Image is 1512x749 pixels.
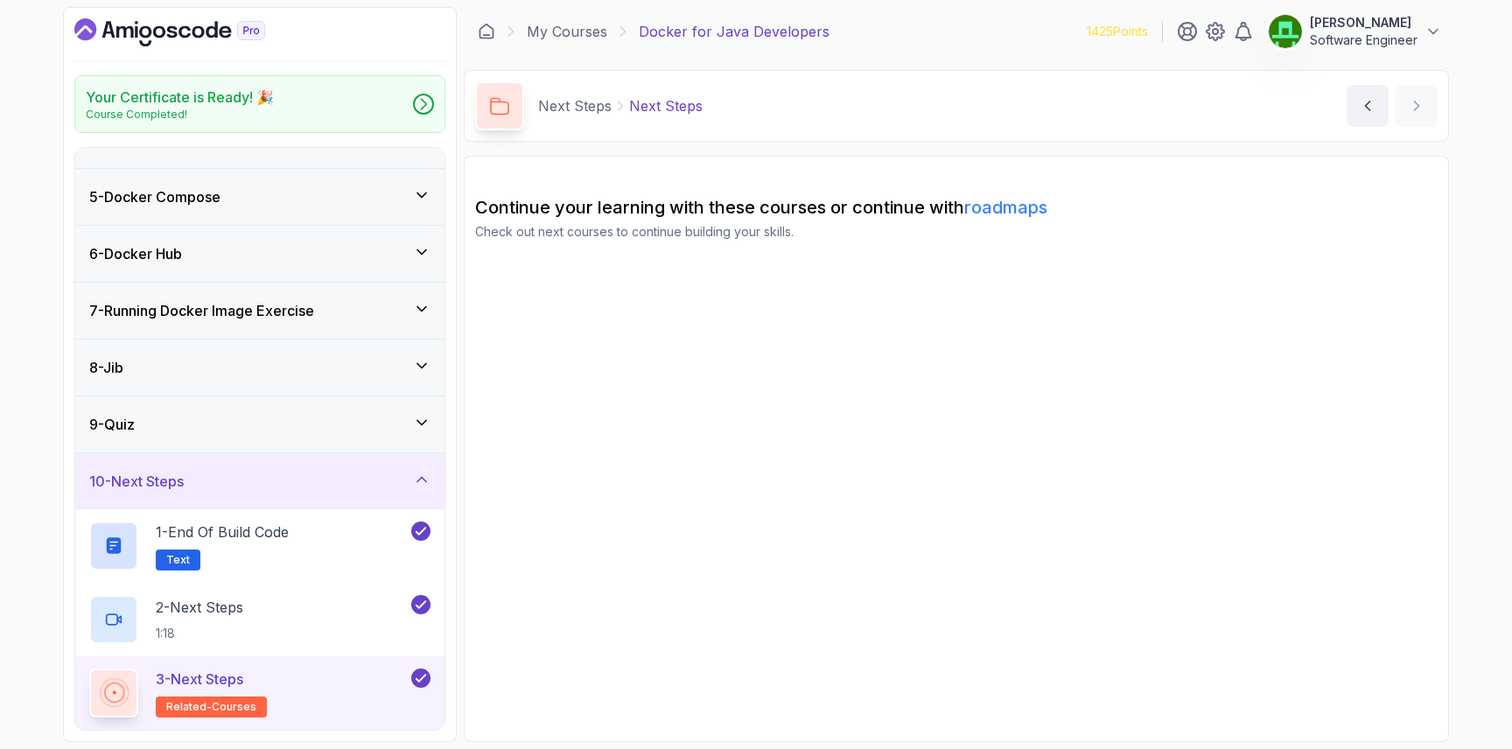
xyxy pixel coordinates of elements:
p: Next Steps [538,95,612,116]
a: Your Certificate is Ready! 🎉Course Completed! [74,75,445,133]
button: user profile image[PERSON_NAME]Software Engineer [1268,14,1442,49]
p: 1 - End of build code [156,521,289,542]
button: 5-Docker Compose [75,169,444,225]
button: previous content [1347,85,1389,127]
h3: 7 - Running Docker Image Exercise [89,300,314,321]
button: 8-Jib [75,339,444,395]
p: 3 - Next Steps [156,668,243,689]
a: My Courses [527,21,607,42]
span: Text [166,553,190,567]
p: Next Steps [629,95,703,116]
button: next content [1396,85,1438,127]
button: 2-Next Steps1:18 [89,595,430,644]
h3: 6 - Docker Hub [89,243,182,264]
p: 2 - Next Steps [156,597,243,618]
p: Software Engineer [1310,31,1417,49]
a: Dashboard [478,23,495,40]
p: 1:18 [156,625,243,642]
img: user profile image [1269,15,1302,48]
button: 10-Next Steps [75,453,444,509]
p: Check out next courses to continue building your skills. [475,223,1438,241]
h3: 10 - Next Steps [89,471,184,492]
p: Course Completed! [86,108,274,122]
p: [PERSON_NAME] [1310,14,1417,31]
h2: Continue your learning with these courses or continue with [475,195,1438,220]
button: 1-End of build codeText [89,521,430,570]
button: 6-Docker Hub [75,226,444,282]
h2: Your Certificate is Ready! 🎉 [86,87,274,108]
a: Dashboard [74,18,305,46]
p: 1425 Points [1087,23,1148,40]
button: 3-Next Stepsrelated-courses [89,668,430,717]
button: 9-Quiz [75,396,444,452]
h3: 5 - Docker Compose [89,186,220,207]
p: Docker for Java Developers [639,21,829,42]
h3: 9 - Quiz [89,414,135,435]
a: roadmaps [964,197,1047,218]
h3: 8 - Jib [89,357,123,378]
span: related-courses [166,700,256,714]
button: 7-Running Docker Image Exercise [75,283,444,339]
